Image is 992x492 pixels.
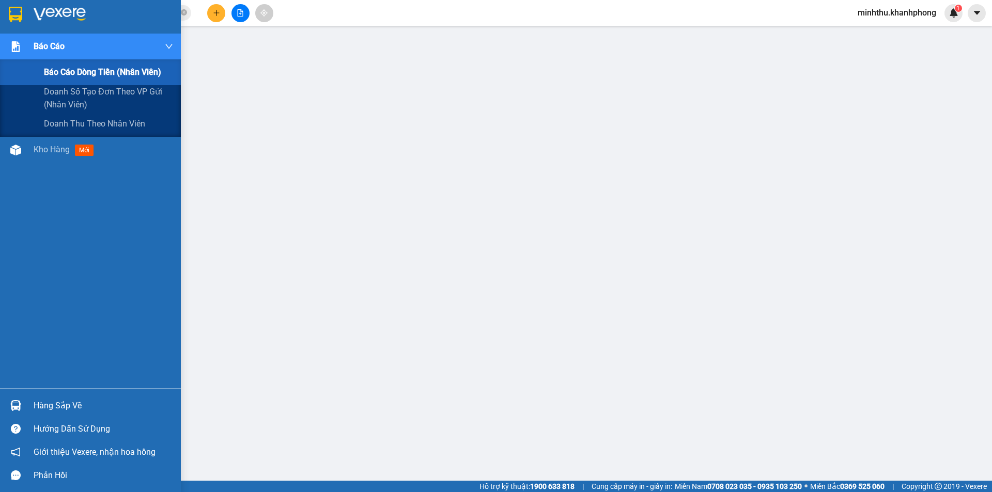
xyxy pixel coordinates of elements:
span: file-add [237,9,244,17]
button: file-add [231,4,250,22]
span: message [11,470,21,480]
span: aim [260,9,268,17]
span: Báo cáo dòng tiền (nhân viên) [44,66,161,78]
span: close-circle [181,8,187,18]
span: Doanh số tạo đơn theo VP gửi (nhân viên) [44,85,173,111]
span: copyright [935,483,942,490]
span: ⚪️ [804,484,808,488]
strong: 0708 023 035 - 0935 103 250 [707,482,802,490]
button: caret-down [968,4,986,22]
span: Cung cấp máy in - giấy in: [592,481,672,492]
img: warehouse-icon [10,145,21,155]
span: Miền Bắc [810,481,885,492]
div: Phản hồi [34,468,173,483]
span: 1 [956,5,960,12]
span: down [165,42,173,51]
span: Giới thiệu Vexere, nhận hoa hồng [34,446,156,458]
span: mới [75,145,94,156]
span: notification [11,447,21,457]
span: Kho hàng [34,145,70,154]
img: logo-vxr [9,7,22,22]
button: plus [207,4,225,22]
span: caret-down [972,8,982,18]
span: Hỗ trợ kỹ thuật: [479,481,575,492]
span: Doanh thu theo nhân viên [44,117,145,130]
img: solution-icon [10,41,21,52]
img: icon-new-feature [949,8,958,18]
img: warehouse-icon [10,400,21,411]
span: Báo cáo [34,40,65,53]
sup: 1 [955,5,962,12]
span: close-circle [181,9,187,15]
strong: 0369 525 060 [840,482,885,490]
div: Hướng dẫn sử dụng [34,421,173,437]
span: Miền Nam [675,481,802,492]
span: | [892,481,894,492]
span: minhthu.khanhphong [849,6,944,19]
strong: 1900 633 818 [530,482,575,490]
button: aim [255,4,273,22]
span: plus [213,9,220,17]
div: Hàng sắp về [34,398,173,414]
span: question-circle [11,424,21,434]
span: | [582,481,584,492]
